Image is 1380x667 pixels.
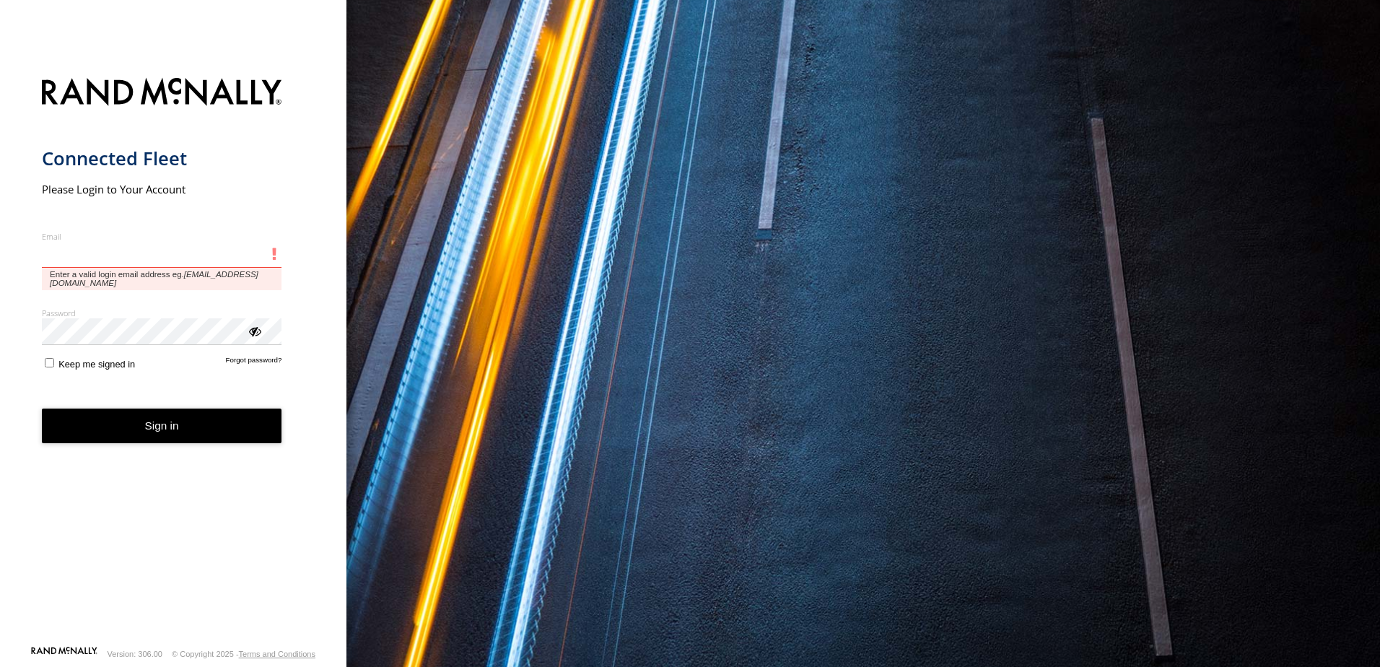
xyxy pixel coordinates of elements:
[226,356,282,370] a: Forgot password?
[42,308,282,318] label: Password
[42,231,282,242] label: Email
[58,359,135,370] span: Keep me signed in
[108,650,162,658] div: Version: 306.00
[42,409,282,444] button: Sign in
[239,650,315,658] a: Terms and Conditions
[42,75,282,112] img: Rand McNally
[42,147,282,170] h1: Connected Fleet
[31,647,97,661] a: Visit our Website
[45,358,54,367] input: Keep me signed in
[247,323,261,338] div: ViewPassword
[42,69,305,645] form: main
[172,650,315,658] div: © Copyright 2025 -
[50,270,258,287] em: [EMAIL_ADDRESS][DOMAIN_NAME]
[42,268,282,290] span: Enter a valid login email address eg.
[42,182,282,196] h2: Please Login to Your Account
